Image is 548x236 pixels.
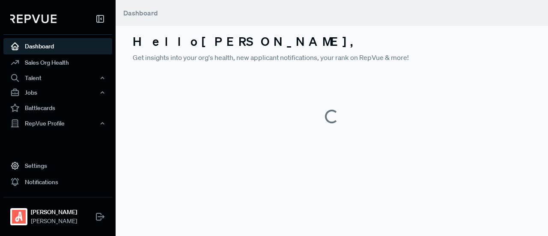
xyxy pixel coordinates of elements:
[3,54,112,71] a: Sales Org Health
[31,217,77,226] span: [PERSON_NAME]
[133,52,531,63] p: Get insights into your org's health, new applicant notifications, your rank on RepVue & more!
[3,85,112,100] button: Jobs
[123,9,158,17] span: Dashboard
[3,71,112,85] button: Talent
[3,38,112,54] a: Dashboard
[3,116,112,131] button: RepVue Profile
[3,100,112,116] a: Battlecards
[10,15,57,23] img: RepVue
[3,174,112,190] a: Notifications
[133,34,531,49] h3: Hello [PERSON_NAME] ,
[3,197,112,229] a: Angi[PERSON_NAME][PERSON_NAME]
[31,208,77,217] strong: [PERSON_NAME]
[3,158,112,174] a: Settings
[12,210,26,224] img: Angi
